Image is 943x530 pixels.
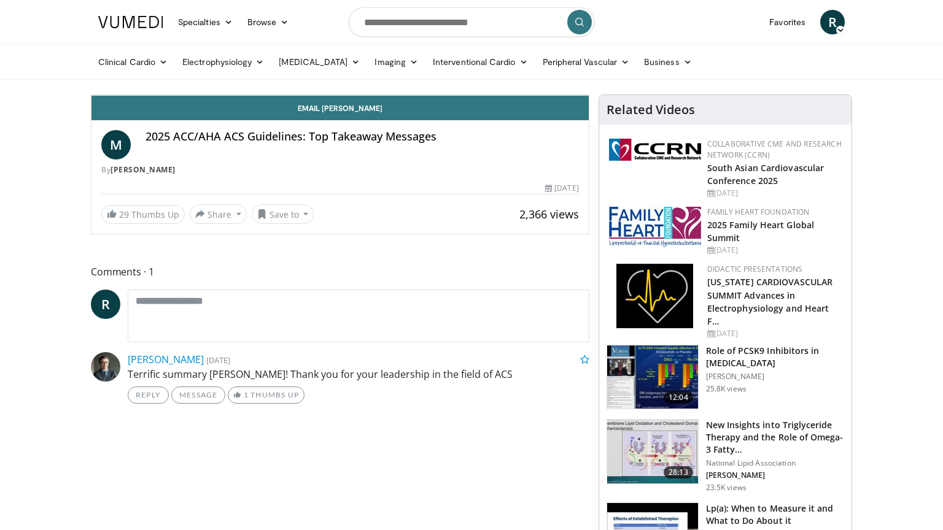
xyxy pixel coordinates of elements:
span: 12:04 [664,391,693,404]
a: 2025 Family Heart Global Summit [707,219,814,244]
a: Collaborative CME and Research Network (CCRN) [707,139,842,160]
a: Clinical Cardio [91,50,175,74]
a: Peripheral Vascular [535,50,637,74]
img: 45ea033d-f728-4586-a1ce-38957b05c09e.150x105_q85_crop-smart_upscale.jpg [607,420,698,483]
div: [DATE] [707,328,842,339]
div: By [101,164,579,175]
p: [PERSON_NAME] [706,372,844,382]
span: 28:13 [664,466,693,478]
a: 12:04 Role of PCSK9 Inhibitors in [MEDICAL_DATA] [PERSON_NAME] 25.8K views [607,345,844,410]
input: Search topics, interventions [349,7,594,37]
span: 1 [244,390,249,399]
span: 29 [119,209,129,220]
a: [PERSON_NAME] [111,164,176,175]
a: Imaging [367,50,425,74]
a: [MEDICAL_DATA] [271,50,367,74]
a: M [101,130,131,159]
a: 29 Thumbs Up [101,205,185,224]
img: 3346fd73-c5f9-4d1f-bb16-7b1903aae427.150x105_q85_crop-smart_upscale.jpg [607,345,698,409]
a: Reply [128,386,169,404]
div: [DATE] [707,188,842,199]
a: R [820,10,845,34]
p: [PERSON_NAME] [706,470,844,480]
button: Share [190,204,247,224]
a: Interventional Cardio [425,50,535,74]
a: 28:13 New Insights into Triglyceride Therapy and the Role of Omega-3 Fatty… National Lipid Associ... [607,419,844,493]
h4: Related Videos [607,102,695,117]
video-js: Video Player [91,95,589,96]
a: R [91,290,120,319]
div: [DATE] [707,245,842,256]
p: 23.5K views [706,483,747,493]
img: Avatar [91,352,120,382]
h3: Role of PCSK9 Inhibitors in [MEDICAL_DATA] [706,345,844,369]
a: Message [171,386,225,404]
a: Email [PERSON_NAME] [91,96,589,120]
h4: 2025 ACC/AHA ACS Guidelines: Top Takeaway Messages [146,130,579,144]
div: [DATE] [545,183,578,194]
a: Browse [240,10,297,34]
p: 25.8K views [706,384,747,394]
img: VuMedi Logo [98,16,163,28]
div: Didactic Presentations [707,264,842,275]
img: 1860aa7a-ba06-47e3-81a4-3dc728c2b4cf.png.150x105_q85_autocrop_double_scale_upscale_version-0.2.png [616,264,693,328]
span: Comments 1 [91,264,589,280]
p: National Lipid Association [706,458,844,468]
span: 2,366 views [519,207,579,221]
a: 1 Thumbs Up [228,386,305,404]
button: Save to [252,204,314,224]
h3: New Insights into Triglyceride Therapy and the Role of Omega-3 Fatty… [706,419,844,456]
a: South Asian Cardiovascular Conference 2025 [707,162,825,186]
a: Business [637,50,699,74]
a: Favorites [762,10,813,34]
a: Family Heart Foundation [707,207,810,217]
a: Specialties [171,10,240,34]
img: a04ee3ba-8487-4636-b0fb-5e8d268f3737.png.150x105_q85_autocrop_double_scale_upscale_version-0.2.png [609,139,701,161]
p: Terrific summary [PERSON_NAME]! Thank you for your leadership in the field of ACS [128,367,589,382]
small: [DATE] [206,355,230,366]
a: [US_STATE] CARDIOVASCULAR SUMMIT Advances in Electrophysiology and Heart F… [707,276,833,326]
img: 96363db5-6b1b-407f-974b-715268b29f70.jpeg.150x105_q85_autocrop_double_scale_upscale_version-0.2.jpg [609,207,701,247]
a: [PERSON_NAME] [128,353,204,366]
h3: Lp(a): When to Measure it and What to Do About it [706,502,844,527]
a: Electrophysiology [175,50,271,74]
